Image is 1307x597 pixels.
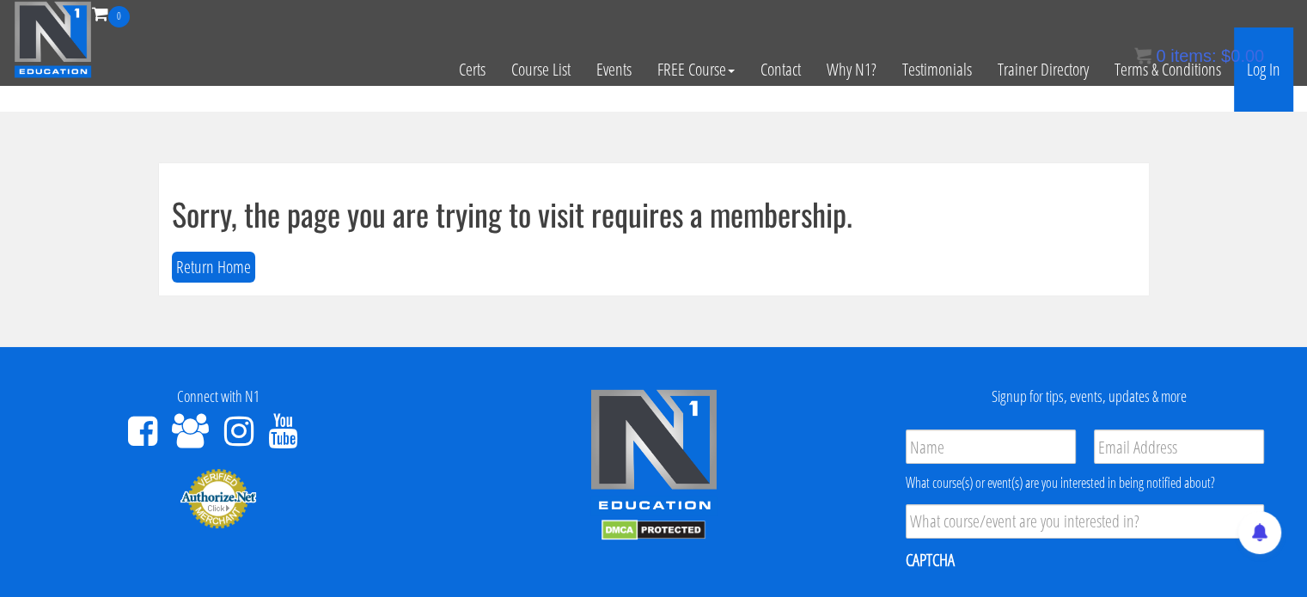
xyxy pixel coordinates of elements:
span: 0 [1156,46,1165,65]
h4: Signup for tips, events, updates & more [884,388,1294,405]
span: 0 [108,6,130,27]
img: Authorize.Net Merchant - Click to Verify [180,467,257,529]
a: FREE Course [644,27,748,112]
a: 0 [92,2,130,25]
img: DMCA.com Protection Status [602,520,705,540]
a: Log In [1234,27,1293,112]
span: $ [1221,46,1231,65]
a: Events [583,27,644,112]
img: n1-education [14,1,92,78]
h1: Sorry, the page you are trying to visit requires a membership. [172,197,1136,231]
a: Course List [498,27,583,112]
a: Contact [748,27,814,112]
bdi: 0.00 [1221,46,1264,65]
a: Terms & Conditions [1102,27,1234,112]
span: items: [1170,46,1216,65]
h4: Connect with N1 [13,388,423,405]
img: icon11.png [1134,47,1151,64]
a: Trainer Directory [985,27,1102,112]
label: CAPTCHA [906,549,955,571]
a: Testimonials [889,27,985,112]
input: Email Address [1094,429,1264,464]
div: What course(s) or event(s) are you interested in being notified about? [906,472,1264,493]
img: n1-edu-logo [589,388,718,515]
a: 0 items: $0.00 [1134,46,1264,65]
input: What course/event are you interested in? [906,504,1264,539]
input: Name [906,429,1076,464]
a: Why N1? [814,27,889,112]
a: Certs [446,27,498,112]
button: Return Home [172,252,255,283]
